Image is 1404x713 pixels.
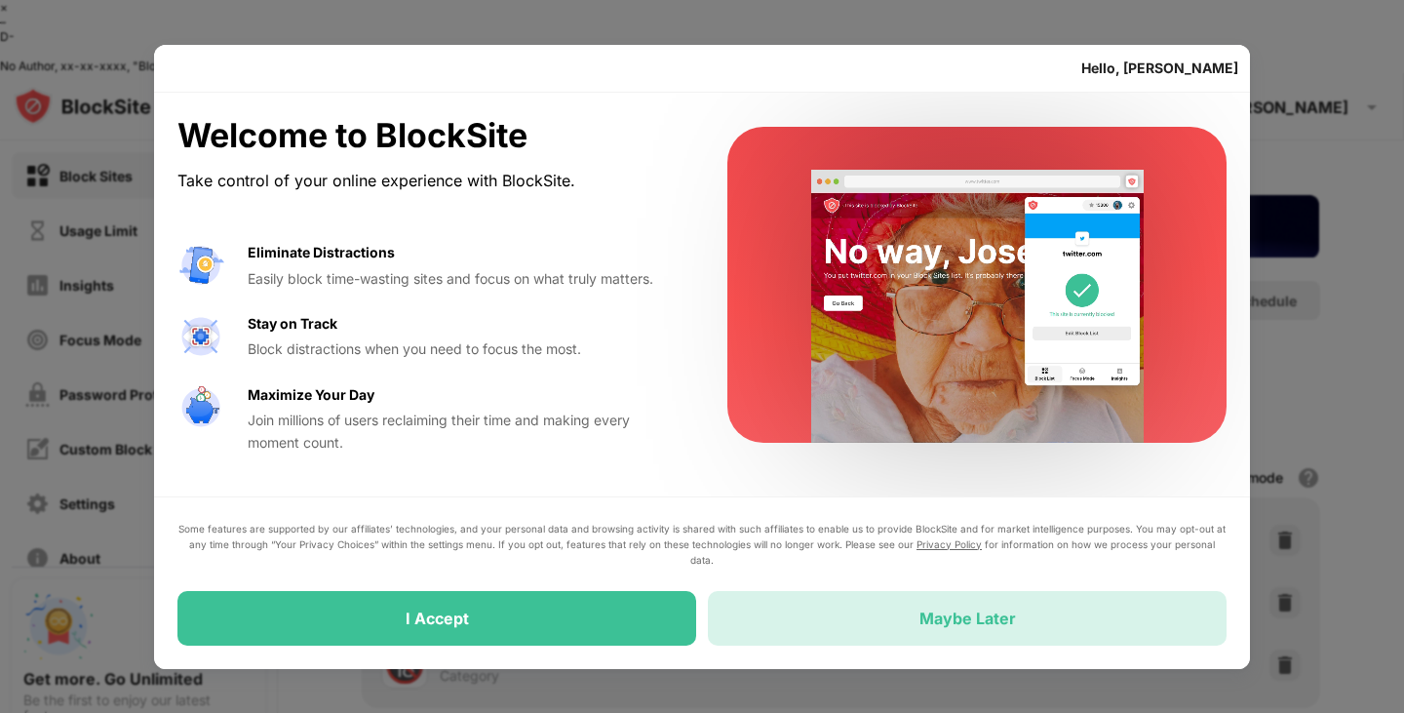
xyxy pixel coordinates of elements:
[248,384,374,406] div: Maximize Your Day
[1081,60,1238,76] div: Hello, [PERSON_NAME]
[919,609,1016,628] div: Maybe Later
[177,242,224,289] img: value-avoid-distractions.svg
[248,242,395,263] div: Eliminate Distractions
[916,538,982,550] a: Privacy Policy
[248,410,681,454] div: Join millions of users reclaiming their time and making every moment count.
[177,116,681,156] div: Welcome to BlockSite
[248,338,681,360] div: Block distractions when you need to focus the most.
[177,384,224,431] img: value-safe-time.svg
[248,313,337,335] div: Stay on Track
[248,268,681,290] div: Easily block time-wasting sites and focus on what truly matters.
[177,313,224,360] img: value-focus.svg
[177,521,1227,568] div: Some features are supported by our affiliates’ technologies, and your personal data and browsing ...
[406,609,469,628] div: I Accept
[177,167,681,195] div: Take control of your online experience with BlockSite.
